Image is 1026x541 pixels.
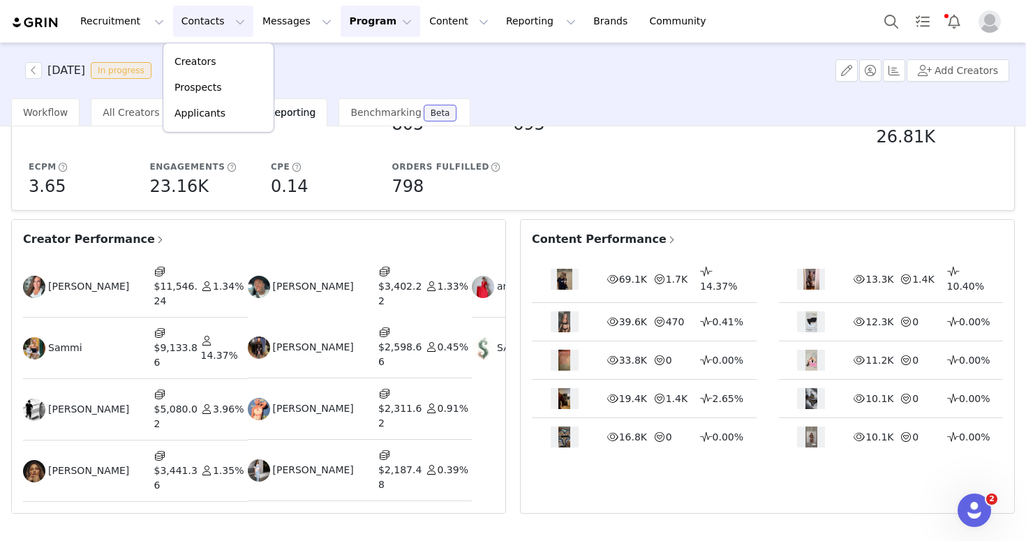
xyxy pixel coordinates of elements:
span: 12.3K [865,316,893,327]
span: 1.35% [213,465,244,476]
button: Add Creators [907,59,1009,82]
h5: Engagements [150,161,225,173]
div: Beta [431,109,450,117]
button: Reporting [498,6,584,37]
img: 192606a4-e081-4607-a913-1e5fe052f881.jpg [23,399,45,421]
img: 00a33105-f65b-4498-998c-fbe97dbef075--s.jpg [248,459,270,482]
span: Reporting [268,107,315,118]
span: 14.37% [700,281,737,292]
span: 0.00% [713,355,743,366]
span: Benchmarking [350,107,421,118]
span: [PERSON_NAME] [273,340,354,355]
span: $9,133.86 [154,342,198,368]
h5: 23.16K [150,174,209,199]
span: 1.4K [912,274,934,285]
span: $3,402.22 [378,281,422,306]
span: 0.00% [959,355,990,366]
span: Content Performance [532,231,677,248]
span: 1.4K [666,393,687,404]
p: Creators [174,54,216,69]
button: Messages [254,6,340,37]
img: content thumbnail [558,427,570,447]
span: 39.6K [619,316,647,327]
span: 0 [666,355,672,366]
span: [PERSON_NAME] [273,279,354,294]
span: 13.3K [865,274,893,285]
img: grin logo [11,16,60,29]
iframe: Intercom live chat [958,494,991,527]
h5: 26.81K [877,124,935,149]
img: 2117d23c-0934-4081-9653-1aa3c87fbd08.jpg [472,337,494,360]
img: content thumbnail [557,269,573,290]
button: Recruitment [72,6,172,37]
span: 10.40% [947,281,984,292]
span: 0 [666,431,672,443]
img: 76605d2e-9785-4650-857e-e0c20fb9f2c9.jpg [248,398,270,420]
span: [PERSON_NAME] [273,401,354,416]
button: Program [341,6,420,37]
span: [PERSON_NAME] [48,402,129,417]
img: content thumbnail [805,427,817,447]
span: In progress [91,62,151,79]
h5: CPE [271,161,290,173]
span: 1.7K [666,274,687,285]
img: content thumbnail [803,269,819,290]
span: 0.45% [438,341,468,353]
span: 0 [912,393,919,404]
img: content thumbnail [805,311,817,332]
span: 0.00% [713,431,743,443]
h5: 798 [392,174,424,199]
span: 0.00% [959,316,990,327]
span: 0 [912,355,919,366]
span: 0.39% [438,464,468,475]
span: [PERSON_NAME] [273,463,354,477]
span: 33.8K [619,355,647,366]
span: 0.00% [959,431,990,443]
h5: 0.14 [271,174,308,199]
span: [PERSON_NAME] [48,279,129,294]
img: content thumbnail [558,388,570,409]
p: Applicants [174,106,225,121]
span: $2,311.62 [378,403,422,429]
button: Notifications [939,6,969,37]
a: Brands [585,6,640,37]
p: Prospects [174,80,221,95]
span: 0.41% [713,316,743,327]
span: SAGE [497,341,523,355]
span: 1.33% [438,281,468,292]
img: content thumbnail [558,350,570,371]
h3: [DATE] [47,62,85,79]
span: $11,546.24 [154,281,198,306]
span: 11.2K [865,355,893,366]
img: content thumbnail [805,388,817,409]
h5: Orders Fulfilled [392,161,489,173]
h5: 3.65 [29,174,66,199]
img: placeholder-profile.jpg [979,10,1001,33]
img: 2f762fd2-bd36-4e4e-b6e8-63b82fe8c884.jpg [248,276,270,298]
a: Community [641,6,721,37]
span: 1.34% [213,281,244,292]
span: Creator Performance [23,231,165,248]
span: 0.00% [959,393,990,404]
span: 470 [666,316,685,327]
span: 10.1K [865,393,893,404]
span: 10.1K [865,431,893,443]
img: content thumbnail [805,350,817,371]
span: 0 [912,431,919,443]
span: All Creators [103,107,159,118]
img: 31c843f1-49a3-47c0-b0b0-4f35d3fe3555.jpg [248,336,270,359]
span: $5,080.02 [154,403,198,429]
span: [PERSON_NAME] [48,464,129,478]
button: Search [876,6,907,37]
span: 2 [986,494,997,505]
span: 3.96% [213,403,244,415]
h5: eCPM [29,161,57,173]
span: 19.4K [619,393,647,404]
img: 907c401b-93d3-45bb-abfb-d906be2508e5.jpg [23,337,45,360]
span: Sammi [48,341,82,355]
span: 2.65% [713,393,743,404]
span: 69.1K [619,274,647,285]
span: [object Object] [25,62,157,79]
button: Contacts [173,6,253,37]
